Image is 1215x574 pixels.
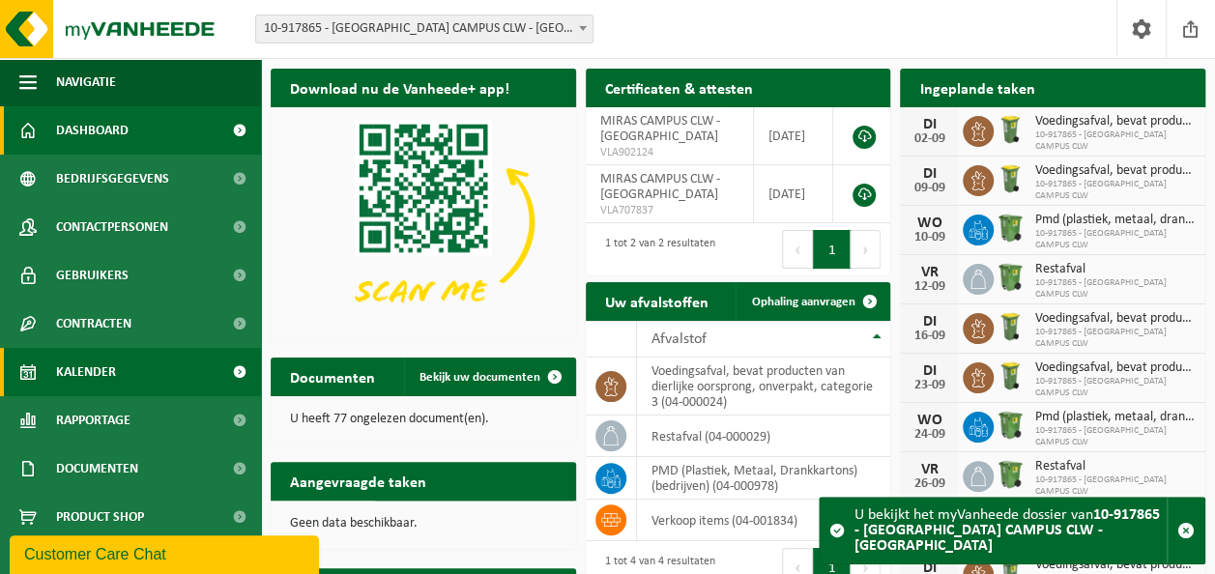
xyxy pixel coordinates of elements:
div: 12-09 [910,280,948,294]
span: 10-917865 - MIRAS CAMPUS CLW - SINT-ANDRIES [256,15,593,43]
div: VR [910,462,948,477]
div: 1 tot 2 van 2 resultaten [595,228,715,271]
span: Rapportage [56,396,130,445]
span: Contracten [56,300,131,348]
td: PMD (Plastiek, Metaal, Drankkartons) (bedrijven) (04-000978) [637,457,891,500]
img: WB-0370-HPE-GN-50 [994,409,1027,442]
span: 10-917865 - [GEOGRAPHIC_DATA] CAMPUS CLW [1034,425,1196,448]
img: WB-0140-HPE-GN-50 [994,310,1027,343]
span: Afvalstof [651,331,707,347]
span: Documenten [56,445,138,493]
span: Contactpersonen [56,203,168,251]
span: Voedingsafval, bevat producten van dierlijke oorsprong, onverpakt, categorie 3 [1034,114,1196,129]
span: 10-917865 - [GEOGRAPHIC_DATA] CAMPUS CLW [1034,129,1196,153]
div: 16-09 [910,330,948,343]
div: U bekijkt het myVanheede dossier van [854,498,1167,563]
span: 10-917865 - [GEOGRAPHIC_DATA] CAMPUS CLW [1034,474,1196,498]
span: Bedrijfsgegevens [56,155,169,203]
a: Ophaling aanvragen [736,282,888,321]
span: Product Shop [56,493,144,541]
td: verkoop items (04-001834) [637,500,891,541]
span: Navigatie [56,58,116,106]
span: 10-917865 - [GEOGRAPHIC_DATA] CAMPUS CLW [1034,228,1196,251]
button: 1 [813,230,851,269]
span: Bekijk uw documenten [419,371,540,384]
iframe: chat widget [10,531,323,574]
span: Voedingsafval, bevat producten van dierlijke oorsprong, onverpakt, categorie 3 [1034,163,1196,179]
h2: Aangevraagde taken [271,462,446,500]
p: U heeft 77 ongelezen document(en). [290,413,557,426]
div: DI [910,363,948,379]
div: WO [910,215,948,231]
span: VLA902124 [600,145,738,160]
span: 10-917865 - [GEOGRAPHIC_DATA] CAMPUS CLW [1034,277,1196,301]
span: Gebruikers [56,251,129,300]
span: MIRAS CAMPUS CLW - [GEOGRAPHIC_DATA] [600,172,720,202]
div: DI [910,314,948,330]
img: WB-0140-HPE-GN-50 [994,359,1027,392]
span: 10-917865 - [GEOGRAPHIC_DATA] CAMPUS CLW [1034,376,1196,399]
td: [DATE] [754,165,833,223]
td: restafval (04-000029) [637,416,891,457]
span: VLA707837 [600,203,738,218]
button: Next [851,230,881,269]
span: Restafval [1034,262,1196,277]
div: 02-09 [910,132,948,146]
span: 10-917865 - [GEOGRAPHIC_DATA] CAMPUS CLW [1034,327,1196,350]
div: DI [910,117,948,132]
div: VR [910,265,948,280]
img: WB-0370-HPE-GN-50 [994,458,1027,491]
td: voedingsafval, bevat producten van dierlijke oorsprong, onverpakt, categorie 3 (04-000024) [637,358,891,416]
div: 26-09 [910,477,948,491]
span: 10-917865 - MIRAS CAMPUS CLW - SINT-ANDRIES [255,14,593,43]
span: Voedingsafval, bevat producten van dierlijke oorsprong, onverpakt, categorie 3 [1034,311,1196,327]
img: WB-0140-HPE-GN-50 [994,113,1027,146]
span: MIRAS CAMPUS CLW - [GEOGRAPHIC_DATA] [600,114,720,144]
span: Restafval [1034,459,1196,474]
div: 23-09 [910,379,948,392]
strong: 10-917865 - [GEOGRAPHIC_DATA] CAMPUS CLW - [GEOGRAPHIC_DATA] [854,507,1160,554]
a: Bekijk uw documenten [404,358,574,396]
div: WO [910,413,948,428]
td: [DATE] [754,107,833,165]
h2: Ingeplande taken [900,69,1054,106]
div: 09-09 [910,182,948,195]
img: Download de VHEPlus App [271,107,576,336]
h2: Documenten [271,358,394,395]
span: Kalender [56,348,116,396]
h2: Uw afvalstoffen [586,282,728,320]
h2: Download nu de Vanheede+ app! [271,69,529,106]
span: Pmd (plastiek, metaal, drankkartons) (bedrijven) [1034,213,1196,228]
img: WB-0370-HPE-GN-50 [994,212,1027,244]
span: Ophaling aanvragen [751,296,854,308]
div: DI [910,166,948,182]
span: Voedingsafval, bevat producten van dierlijke oorsprong, onverpakt, categorie 3 [1034,360,1196,376]
div: 24-09 [910,428,948,442]
p: Geen data beschikbaar. [290,517,557,531]
span: 10-917865 - [GEOGRAPHIC_DATA] CAMPUS CLW [1034,179,1196,202]
div: 10-09 [910,231,948,244]
img: WB-0140-HPE-GN-50 [994,162,1027,195]
span: Pmd (plastiek, metaal, drankkartons) (bedrijven) [1034,410,1196,425]
h2: Certificaten & attesten [586,69,772,106]
button: Previous [782,230,813,269]
img: WB-0370-HPE-GN-50 [994,261,1027,294]
span: Dashboard [56,106,129,155]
